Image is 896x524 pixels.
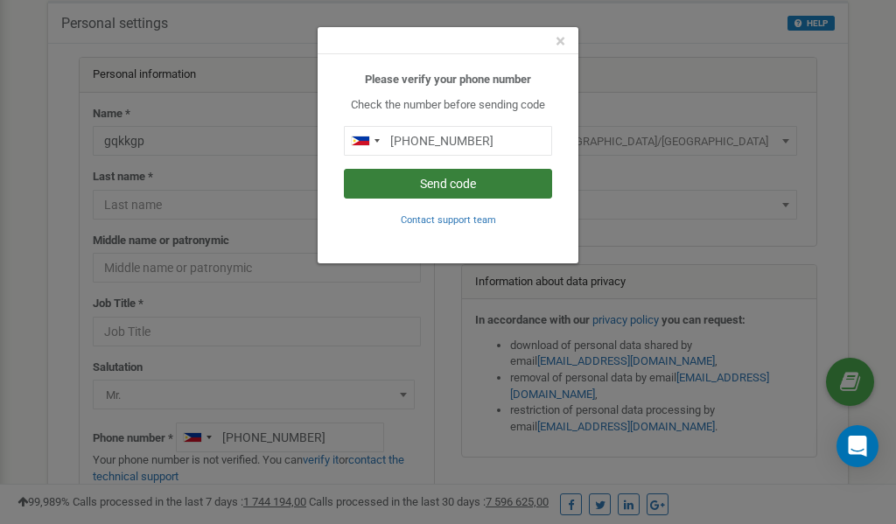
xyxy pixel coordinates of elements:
[344,169,552,199] button: Send code
[365,73,531,86] b: Please verify your phone number
[836,425,878,467] div: Open Intercom Messenger
[401,213,496,226] a: Contact support team
[345,127,385,155] div: Telephone country code
[556,31,565,52] span: ×
[556,32,565,51] button: Close
[344,97,552,114] p: Check the number before sending code
[401,214,496,226] small: Contact support team
[344,126,552,156] input: 0905 123 4567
